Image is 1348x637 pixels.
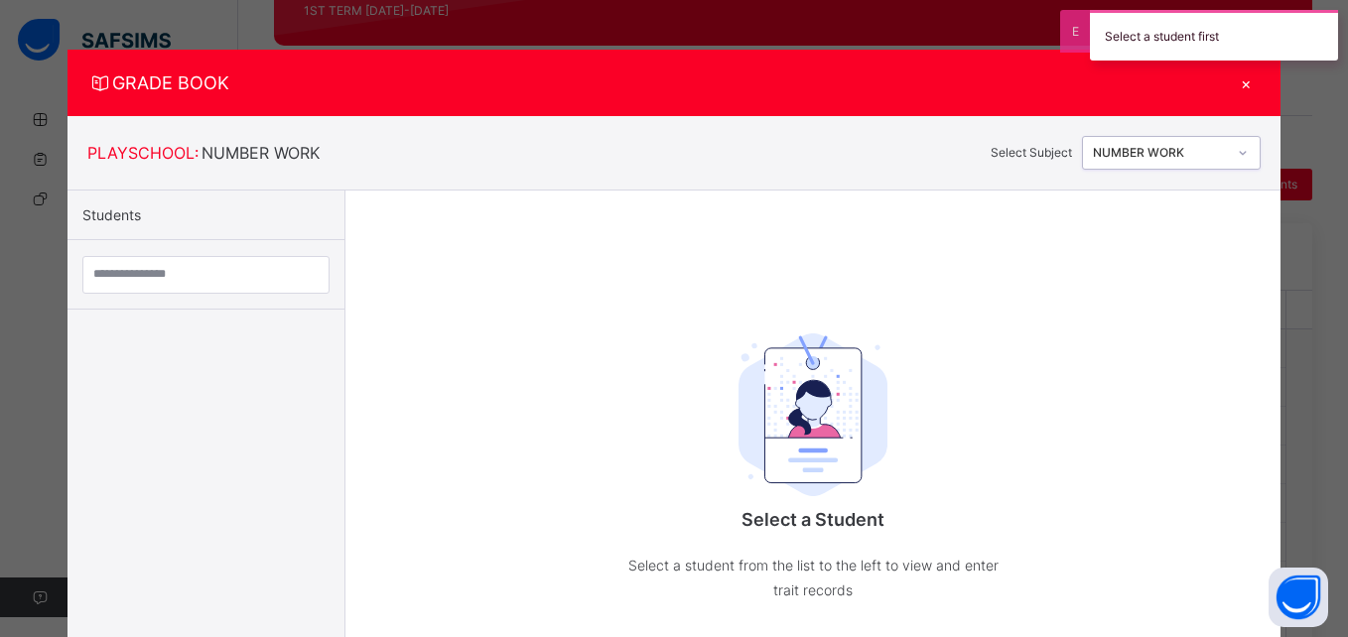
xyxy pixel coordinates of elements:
[1269,568,1328,627] button: Open asap
[82,204,141,225] span: Students
[1231,69,1261,96] div: ×
[614,279,1011,318] div: Select a Student
[87,143,199,163] span: PLAYSCHOOL :
[1090,10,1338,61] div: Select a student first
[202,143,320,163] span: NUMBER WORK
[87,69,1231,96] span: GRADE BOOK
[1093,144,1228,162] div: NUMBER WORK
[614,553,1011,602] p: Select a student from the list to the left to view and enter trait records
[991,144,1072,162] div: Select Subject
[614,506,1011,533] p: Select a Student
[739,333,887,496] img: student.207b5acb3037b72b59086e8b1a17b1d0.svg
